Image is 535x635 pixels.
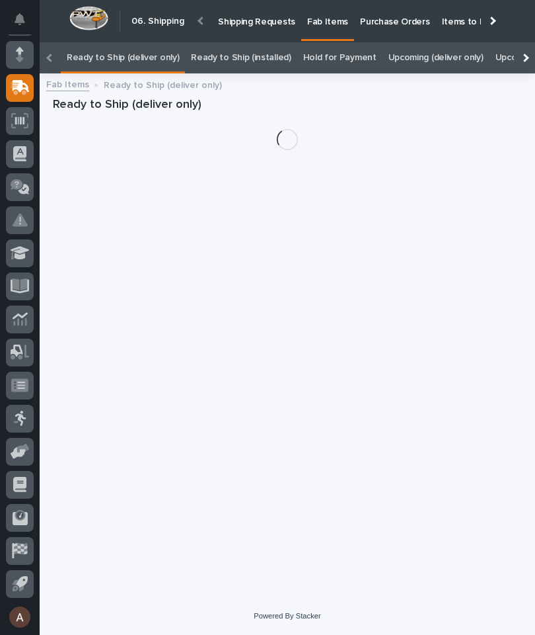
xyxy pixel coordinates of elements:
a: Hold for Payment [303,42,376,73]
a: Powered By Stacker [254,612,320,620]
button: Notifications [6,5,34,33]
h1: Ready to Ship (deliver only) [53,97,522,113]
a: Fab Items [46,76,89,91]
a: Ready to Ship (installed) [191,42,291,73]
div: Notifications [17,13,34,34]
p: Ready to Ship (deliver only) [104,77,222,91]
a: Upcoming (deliver only) [388,42,483,73]
img: Workspace Logo [69,6,108,30]
button: users-avatar [6,603,34,631]
h2: 06. Shipping [131,13,184,29]
a: Ready to Ship (deliver only) [67,42,179,73]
